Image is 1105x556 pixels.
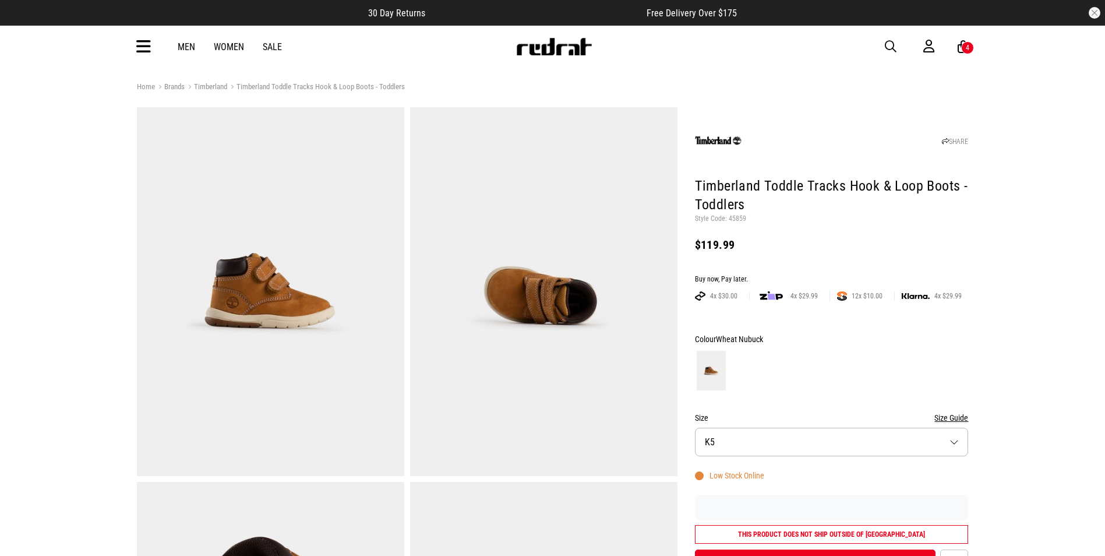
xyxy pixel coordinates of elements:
[847,291,887,301] span: 12x $10.00
[185,82,227,93] a: Timberland
[263,41,282,52] a: Sale
[516,38,592,55] img: Redrat logo
[695,238,969,252] div: $119.99
[695,291,705,301] img: AFTERPAY
[760,290,783,302] img: zip
[449,7,623,19] iframe: Customer reviews powered by Trustpilot
[695,471,764,480] div: Low Stock Online
[695,117,742,164] img: Timberland
[902,293,930,300] img: KLARNA
[695,214,969,224] p: Style Code: 45859
[942,138,968,146] a: SHARE
[647,8,737,19] span: Free Delivery Over $175
[958,41,969,53] a: 4
[966,44,969,52] div: 4
[695,502,969,513] iframe: Customer reviews powered by Trustpilot
[695,428,969,456] button: K5
[934,411,968,425] button: Size Guide
[368,8,425,19] span: 30 Day Returns
[697,351,726,390] img: Wheat Nubuck
[930,291,966,301] span: 4x $29.99
[695,275,969,284] div: Buy now, Pay later.
[695,411,969,425] div: Size
[137,82,155,91] a: Home
[786,291,822,301] span: 4x $29.99
[137,107,404,476] img: Timberland Toddle Tracks Hook & Loop Boots - Toddlers in Brown
[227,82,405,93] a: Timberland Toddle Tracks Hook & Loop Boots - Toddlers
[695,525,969,544] div: This product does not ship outside of [GEOGRAPHIC_DATA]
[716,335,763,344] span: Wheat Nubuck
[178,41,195,52] a: Men
[837,291,847,301] img: SPLITPAY
[695,332,969,346] div: Colour
[705,437,715,448] span: K5
[410,107,677,476] img: Timberland Toddle Tracks Hook & Loop Boots - Toddlers in Brown
[695,177,969,214] h1: Timberland Toddle Tracks Hook & Loop Boots - Toddlers
[705,291,742,301] span: 4x $30.00
[214,41,244,52] a: Women
[155,82,185,93] a: Brands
